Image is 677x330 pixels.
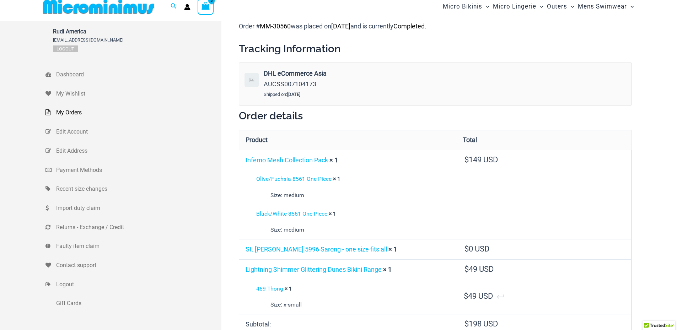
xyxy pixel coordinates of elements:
strong: × 1 [329,210,336,217]
a: 469 Thong [256,285,283,292]
span: Logout [56,279,220,290]
span: AUCSS007104173 [264,80,316,88]
mark: MM-30560 [260,22,291,30]
a: Import duty claim [45,199,221,218]
a: My Wishlist [45,84,221,103]
span: My Wishlist [56,88,220,99]
a: Dashboard [45,65,221,84]
span: $ [464,265,469,274]
a: Recent size changes [45,179,221,199]
a: Account icon link [184,4,190,10]
strong: Size: [270,299,282,310]
span: [EMAIL_ADDRESS][DOMAIN_NAME] [53,37,123,43]
h2: Tracking Information [239,42,632,55]
span: My Orders [56,107,220,118]
span: Edit Account [56,126,220,137]
strong: × 1 [329,156,338,164]
bdi: 49 USD [464,265,494,274]
span: $ [464,292,468,301]
th: Total [456,130,631,150]
a: Logout [53,45,78,52]
bdi: 149 USD [464,155,498,164]
img: icon-default.png [245,73,259,87]
a: Lightning Shimmer Glittering Dunes Bikini Range [246,266,382,273]
span: Import duty claim [56,203,220,213]
p: medium [270,224,451,235]
a: Returns - Exchange / Credit [45,218,221,237]
span: $ [464,319,469,328]
a: Inferno Mesh Collection Pack [246,156,328,164]
strong: × 1 [285,285,292,292]
strong: Size: [270,190,282,201]
span: Recent size changes [56,184,220,194]
a: St. [PERSON_NAME] 5996 Sarong - one size fits all [246,245,387,253]
strong: DHL eCommerce Asia [264,68,490,79]
a: Black/White 8561 One Piece [256,210,327,217]
a: Gift Cards [45,294,221,313]
a: Contact support [45,256,221,275]
a: Logout [45,275,221,294]
a: Payment Methods [45,161,221,180]
div: Shipped on: [264,89,492,100]
strong: [DATE] [287,92,300,97]
h2: Order details [239,109,632,123]
span: Payment Methods [56,165,220,175]
span: Faulty item claim [56,241,220,251]
strong: × 1 [333,175,340,182]
span: Gift Cards [56,298,220,309]
mark: [DATE] [331,22,350,30]
strong: × 1 [383,266,392,273]
a: My Orders [45,103,221,122]
span: $ [464,244,469,253]
a: Faulty item claim [45,237,221,256]
strong: × 1 [388,245,397,253]
a: Edit Account [45,122,221,141]
p: Order # was placed on and is currently . [239,21,632,32]
span: Edit Address [56,146,220,156]
th: Product [239,130,456,150]
span: Rudi America [53,28,123,35]
p: x-small [270,299,451,310]
mark: Completed [393,22,425,30]
span: Dashboard [56,69,220,80]
span: Returns - Exchange / Credit [56,222,220,233]
bdi: 0 USD [464,244,489,253]
a: Olive/Fuchsia 8561 One Piece [256,175,332,182]
a: Edit Address [45,141,221,161]
p: medium [270,190,451,201]
span: $ [464,155,469,164]
strong: Size: [270,224,282,235]
bdi: 49 USD [464,292,493,301]
a: Search icon link [171,2,177,11]
span: Contact support [56,260,220,271]
span: 198 USD [464,319,498,328]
